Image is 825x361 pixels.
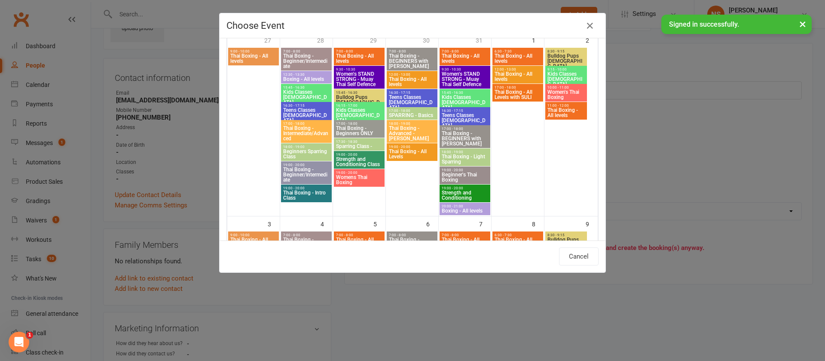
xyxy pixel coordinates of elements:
div: 31 [476,33,491,47]
span: 10:00 - 11:00 [547,86,585,89]
span: Thai Boxing - All levels [230,53,277,64]
button: Cancel [559,247,599,265]
span: Thai Boxing - Beginners ONLY [336,126,383,136]
span: Bulldog Pups [DEMOGRAPHIC_DATA] [547,53,585,69]
div: 7 [479,216,491,231]
span: 17:30 - 18:30 [336,140,383,144]
span: Kids Classes [DEMOGRAPHIC_DATA] [336,108,383,123]
span: 16:30 - 17:15 [441,109,489,113]
span: 19:00 - 20:00 [283,186,330,190]
span: 8:30 - 9:15 [547,49,585,53]
span: 16:30 - 17:15 [388,91,436,95]
span: 7:00 - 8:00 [441,49,489,53]
span: Thai Boxing - All levels [388,77,436,87]
span: 7:00 - 8:00 [388,233,436,237]
div: 2 [586,33,598,47]
span: 17:00 - 18:00 [494,86,541,89]
div: 6 [426,216,438,231]
span: 7:00 - 8:00 [283,233,330,237]
span: Thai Boxing - All levels [336,53,383,64]
span: 16:15 - 17:00 [336,104,383,108]
div: 27 [264,33,280,47]
span: Thai Boxing - All levels [494,53,541,64]
span: 1 [26,332,33,339]
span: Thai Boxing - All Levels [388,149,436,159]
span: 6:30 - 7:30 [494,49,541,53]
span: Thai Boxing - BEGINNERS with [PERSON_NAME] [441,131,489,146]
span: 19:00 - 20:00 [283,163,330,167]
span: 12:00 - 13:00 [494,68,541,71]
span: Kids Classes [DEMOGRAPHIC_DATA] [441,95,489,110]
span: 7:00 - 8:00 [336,233,383,237]
span: Thai Boxing - Beginner/Intermediate [283,237,330,253]
span: 9:15 - 10:00 [547,68,585,71]
span: 9:30 - 10:30 [336,68,383,71]
span: 15:45 - 16:30 [441,91,489,95]
span: Thai Boxing - BEGINNERS with [PERSON_NAME] [388,237,436,253]
span: 7:00 - 8:00 [336,49,383,53]
span: 19:00 - 20:00 [441,186,489,190]
span: 12:00 - 13:00 [388,73,436,77]
div: 9 [586,216,598,231]
span: Bulldog Pups [DEMOGRAPHIC_DATA] [547,237,585,253]
div: 8 [532,216,544,231]
span: Boxing - All levels [441,208,489,213]
span: Teens Classes [DEMOGRAPHIC_DATA] [388,95,436,110]
span: 15:45 - 16:30 [283,86,330,89]
span: 16:30 - 17:15 [283,104,330,108]
span: 17:00 - 18:00 [283,122,330,126]
div: 4 [321,216,333,231]
span: Teens Classes [DEMOGRAPHIC_DATA] [283,108,330,123]
span: 9:30 - 10:30 [441,68,489,71]
span: 9:00 - 10:00 [230,49,277,53]
span: 19:00 - 20:00 [388,145,436,149]
span: Thai Boxing - All levels [494,71,541,82]
span: Women's STAND STRONG - Muay Thai Self Defence [441,71,489,87]
span: Thai Boxing - All levels [441,237,489,247]
span: Thai Boxing - All levels [336,237,383,247]
span: Strength and Conditioning [441,190,489,201]
span: Thai Boxing - Intro Class [283,190,330,201]
span: 19:00 - 20:00 [441,168,489,172]
span: 18:00 - 19:00 [388,122,436,126]
span: Thai Boxing - Advanced - [PERSON_NAME] [388,126,436,141]
div: 1 [532,33,544,47]
div: 30 [423,33,438,47]
span: Thai Boxing - All Levels with SULI [494,89,541,100]
span: Thai Boxing - All levels [547,108,585,118]
button: × [795,15,810,33]
div: 3 [268,216,280,231]
span: 7:00 - 8:00 [283,49,330,53]
span: 17:00 - 18:00 [441,127,489,131]
span: Women's Thai Boxing [547,89,585,100]
span: 12:30 - 13:30 [283,73,330,77]
span: 6:30 - 7:30 [494,233,541,237]
span: Thai Boxing - Beginner/Intermediate [283,53,330,69]
span: Kids Classes [DEMOGRAPHIC_DATA] [283,89,330,105]
span: Thai Boxing - All levels [441,53,489,64]
span: Thai Boxing - Light Sparring [441,154,489,164]
span: 17:00 - 18:00 [336,122,383,126]
span: 20:00 - 21:00 [441,204,489,208]
span: Kids Classes [DEMOGRAPHIC_DATA] [547,71,585,87]
span: Thai Boxing - Beginner/Intermediate [283,167,330,182]
span: Beginner's Thai Boxing [441,172,489,182]
span: 18:00 - 19:00 [283,145,330,149]
span: Beginners Sparring Class [283,149,330,159]
span: SPARRING - Basics [388,113,436,118]
span: Bulldog Pups [DEMOGRAPHIC_DATA] [336,95,383,110]
span: 17:00 - 18:00 [388,109,436,113]
span: Boxing - All levels [283,77,330,82]
div: 28 [317,33,333,47]
div: 29 [370,33,385,47]
span: Women's STAND STRONG - Muay Thai Self Defence [336,71,383,87]
span: 15:45 - 16:30 [336,91,383,95]
span: Sparring Class - [336,144,383,149]
span: Thai Boxing - Intermediate/Advanced [283,126,330,141]
span: 11:00 - 12:00 [547,104,585,108]
span: Signed in successfully. [669,20,739,28]
span: Teens Classes [DEMOGRAPHIC_DATA] [441,113,489,128]
span: Thai Boxing - BEGINNERS with [PERSON_NAME] [388,53,436,69]
span: 19:00 - 20:00 [336,171,383,175]
span: Thai Boxing - All levels [494,237,541,247]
